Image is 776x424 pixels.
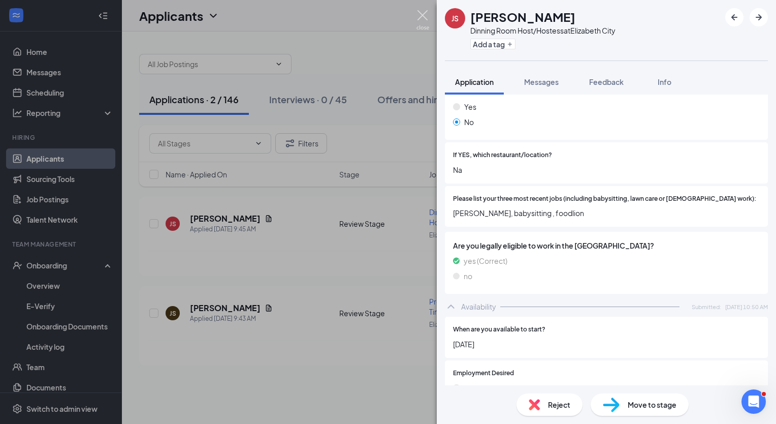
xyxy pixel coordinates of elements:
[464,270,472,282] span: no
[725,302,768,311] span: [DATE] 10:50 AM
[728,11,740,23] svg: ArrowLeftNew
[464,255,507,266] span: yes (Correct)
[451,13,459,23] div: JS
[750,8,768,26] button: ArrowRight
[453,240,760,251] span: Are you legally eligible to work in the [GEOGRAPHIC_DATA]?
[548,399,570,410] span: Reject
[464,101,476,112] span: Yes
[524,77,559,86] span: Messages
[464,116,474,128] span: No
[470,39,515,49] button: PlusAdd a tag
[455,77,494,86] span: Application
[692,302,721,311] span: Submitted:
[453,369,514,378] span: Employment Desired
[461,301,496,312] div: Availability
[470,25,616,36] div: Dinning Room Host/Hostess at Elizabeth City
[464,382,495,393] span: Full-Time
[470,8,575,25] h1: [PERSON_NAME]
[658,77,671,86] span: Info
[445,300,457,313] svg: ChevronUp
[453,164,760,175] span: Na
[453,207,760,219] span: [PERSON_NAME], babysitting , foodlion
[507,41,513,47] svg: Plus
[453,325,545,335] span: When are you available to start?
[628,399,676,410] span: Move to stage
[741,389,766,414] iframe: Intercom live chat
[589,77,624,86] span: Feedback
[453,150,552,160] span: If YES, which restaurant/location?
[453,339,760,350] span: [DATE]
[725,8,743,26] button: ArrowLeftNew
[753,11,765,23] svg: ArrowRight
[453,194,756,204] span: Please list your three most recent jobs (including babysitting, lawn care or [DEMOGRAPHIC_DATA] w...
